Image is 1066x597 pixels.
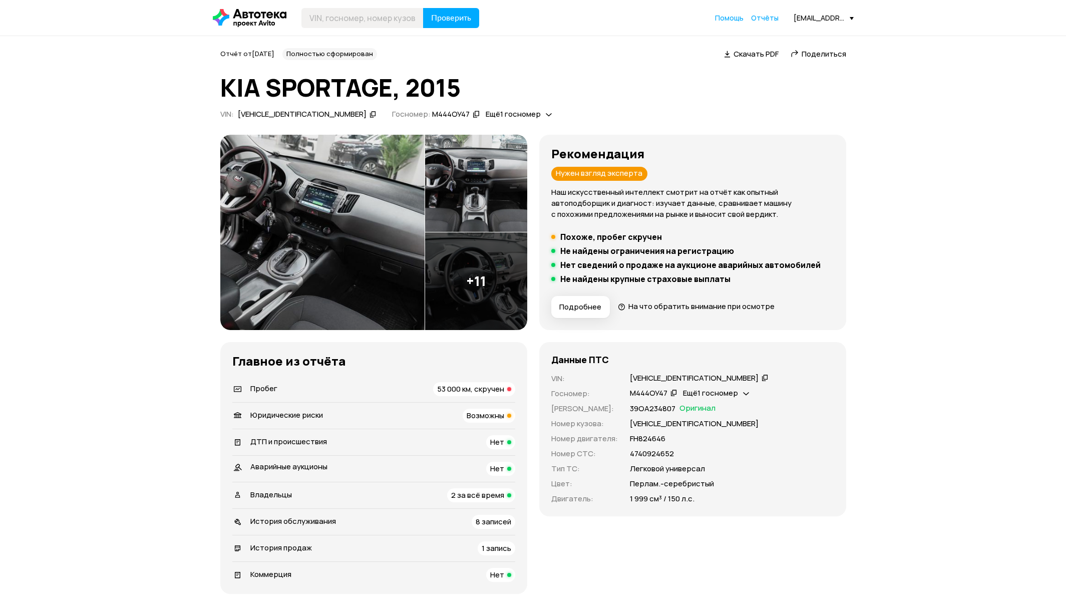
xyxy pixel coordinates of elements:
span: Возможны [467,410,504,421]
span: Ещё 1 госномер [683,388,738,398]
span: Подробнее [559,302,601,312]
span: Юридические риски [250,410,323,420]
p: Наш искусственный интеллект смотрит на отчёт как опытный автоподборщик и диагност: изучает данные... [551,187,834,220]
span: Нет [490,569,504,580]
span: Владельцы [250,489,292,500]
button: Проверить [423,8,479,28]
a: Поделиться [791,49,846,59]
p: Госномер : [551,388,618,399]
a: Отчёты [751,13,779,23]
span: Отчёт от [DATE] [220,49,274,58]
h5: Не найдены крупные страховые выплаты [560,274,731,284]
div: М444ОУ47 [432,109,470,120]
span: ДТП и происшествия [250,436,327,447]
h4: Данные ПТС [551,354,609,365]
span: Аварийные аукционы [250,461,327,472]
p: VIN : [551,373,618,384]
p: Номер кузова : [551,418,618,429]
p: [PERSON_NAME] : [551,403,618,414]
h3: Рекомендация [551,147,834,161]
h3: Главное из отчёта [232,354,515,368]
h5: Нет сведений о продаже на аукционе аварийных автомобилей [560,260,821,270]
p: Цвет : [551,478,618,489]
span: Нет [490,463,504,474]
span: Оригинал [679,403,716,414]
span: Поделиться [802,49,846,59]
button: Подробнее [551,296,610,318]
p: [VEHICLE_IDENTIFICATION_NUMBER] [630,418,759,429]
span: 2 за всё время [451,490,504,500]
div: Нужен взгляд эксперта [551,167,647,181]
div: [EMAIL_ADDRESS][DOMAIN_NAME] [794,13,854,23]
div: [VEHICLE_IDENTIFICATION_NUMBER] [630,373,759,384]
p: Тип ТС : [551,463,618,474]
a: Помощь [715,13,744,23]
span: История обслуживания [250,516,336,526]
span: На что обратить внимание при осмотре [628,301,775,312]
span: Скачать PDF [734,49,779,59]
span: История продаж [250,542,312,553]
p: FН824646 [630,433,665,444]
span: VIN : [220,109,234,119]
div: [VEHICLE_IDENTIFICATION_NUMBER] [238,109,367,120]
p: Перлам.-серебристый [630,478,714,489]
p: Номер СТС : [551,448,618,459]
span: Ещё 1 госномер [486,109,541,119]
span: Коммерция [250,569,291,579]
p: 39ОА234807 [630,403,675,414]
p: 1 999 см³ / 150 л.с. [630,493,694,504]
span: 53 000 км, скручен [437,384,504,394]
span: 8 записей [476,516,511,527]
p: 4740924652 [630,448,674,459]
div: Полностью сформирован [282,48,377,60]
a: Скачать PDF [724,49,779,59]
p: Легковой универсал [630,463,705,474]
span: Пробег [250,383,277,394]
span: Нет [490,437,504,447]
h1: KIA SPORTAGE, 2015 [220,74,846,101]
span: Проверить [431,14,471,22]
a: На что обратить внимание при осмотре [618,301,775,312]
input: VIN, госномер, номер кузова [301,8,424,28]
p: Двигатель : [551,493,618,504]
span: 1 запись [482,543,511,553]
div: М444ОУ47 [630,388,667,399]
span: Госномер: [392,109,431,119]
h5: Похоже, пробег скручен [560,232,662,242]
h5: Не найдены ограничения на регистрацию [560,246,734,256]
p: Номер двигателя : [551,433,618,444]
